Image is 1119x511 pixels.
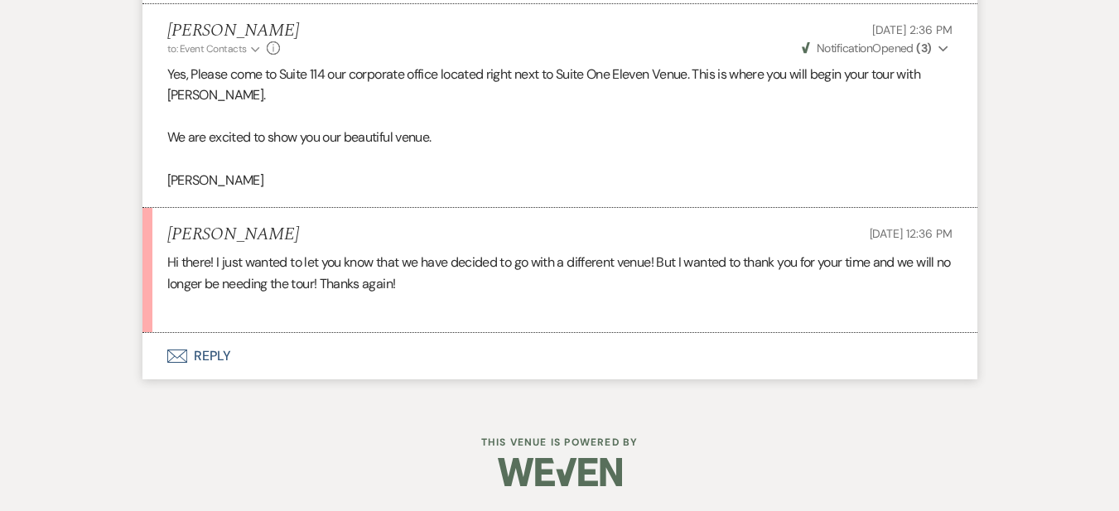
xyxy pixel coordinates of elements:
[916,41,931,55] strong: ( 3 )
[872,22,952,37] span: [DATE] 2:36 PM
[167,127,953,148] p: We are excited to show you our beautiful venue.
[167,21,299,41] h5: [PERSON_NAME]
[167,170,953,191] p: [PERSON_NAME]
[167,224,299,245] h5: [PERSON_NAME]
[167,252,953,316] div: Hi there! I just wanted to let you know that we have decided to go with a different venue! But I ...
[167,64,953,106] p: Yes, Please come to Suite 114 our corporate office located right next to Suite One Eleven Venue. ...
[817,41,872,55] span: Notification
[167,41,263,56] button: to: Event Contacts
[498,443,622,501] img: Weven Logo
[870,226,953,241] span: [DATE] 12:36 PM
[802,41,932,55] span: Opened
[167,42,247,55] span: to: Event Contacts
[799,40,953,57] button: NotificationOpened (3)
[142,333,977,379] button: Reply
